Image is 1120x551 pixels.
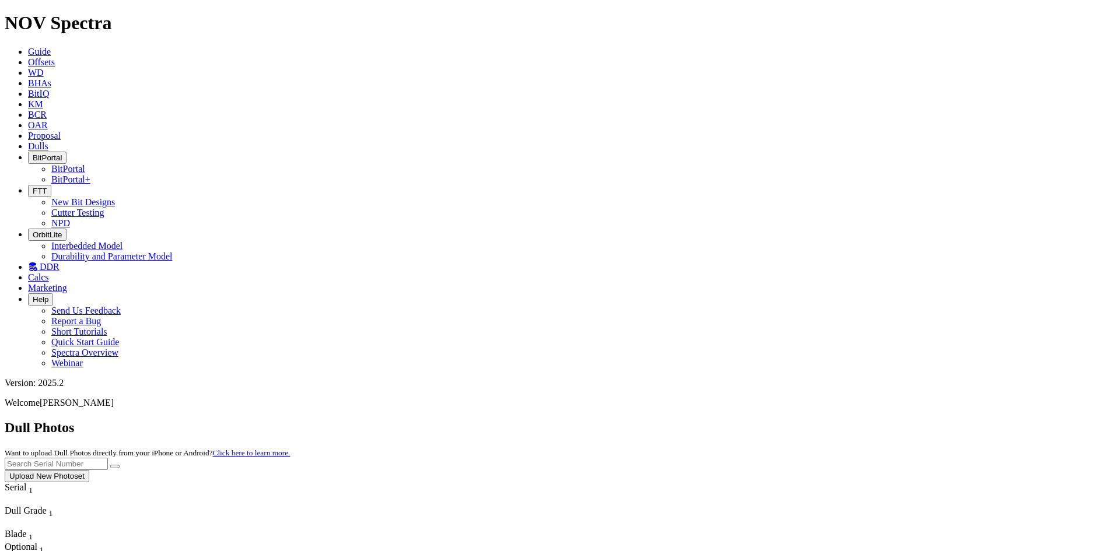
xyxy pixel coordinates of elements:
a: BitPortal [51,164,85,174]
a: Cutter Testing [51,208,104,217]
a: KM [28,99,43,109]
span: BitPortal [33,153,62,162]
a: Webinar [51,358,83,368]
span: Sort None [29,482,33,492]
button: OrbitLite [28,229,66,241]
a: Quick Start Guide [51,337,119,347]
span: Sort None [49,506,53,515]
span: Blade [5,529,26,539]
div: Sort None [5,529,45,542]
a: Guide [28,47,51,57]
span: Sort None [29,529,33,539]
a: Durability and Parameter Model [51,251,173,261]
a: Proposal [28,131,61,141]
a: BCR [28,110,47,120]
a: WD [28,68,44,78]
span: OrbitLite [33,230,62,239]
sub: 1 [29,486,33,494]
a: Click here to learn more. [213,448,290,457]
span: Help [33,295,48,304]
a: Marketing [28,283,67,293]
small: Want to upload Dull Photos directly from your iPhone or Android? [5,448,290,457]
a: NPD [51,218,70,228]
span: [PERSON_NAME] [40,398,114,408]
a: Offsets [28,57,55,67]
a: BHAs [28,78,51,88]
span: Dull Grade [5,506,47,515]
a: New Bit Designs [51,197,115,207]
a: Interbedded Model [51,241,123,251]
h2: Dull Photos [5,420,1115,436]
a: OAR [28,120,48,130]
a: BitPortal+ [51,174,90,184]
h1: NOV Spectra [5,12,1115,34]
div: Column Menu [5,495,54,506]
div: Dull Grade Sort None [5,506,86,518]
button: Help [28,293,53,306]
input: Search Serial Number [5,458,108,470]
div: Sort None [5,482,54,506]
a: Calcs [28,272,49,282]
div: Column Menu [5,518,86,529]
a: Send Us Feedback [51,306,121,315]
a: Spectra Overview [51,348,118,357]
div: Version: 2025.2 [5,378,1115,388]
div: Sort None [5,506,86,529]
div: Blade Sort None [5,529,45,542]
p: Welcome [5,398,1115,408]
sub: 1 [49,509,53,518]
a: DDR [28,262,60,272]
button: BitPortal [28,152,66,164]
a: Dulls [28,141,48,151]
button: FTT [28,185,51,197]
span: DDR [40,262,60,272]
sub: 1 [29,532,33,541]
button: Upload New Photoset [5,470,89,482]
span: FTT [33,187,47,195]
a: Short Tutorials [51,327,107,336]
a: Report a Bug [51,316,101,326]
span: Serial [5,482,26,492]
a: BitIQ [28,89,49,99]
div: Serial Sort None [5,482,54,495]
